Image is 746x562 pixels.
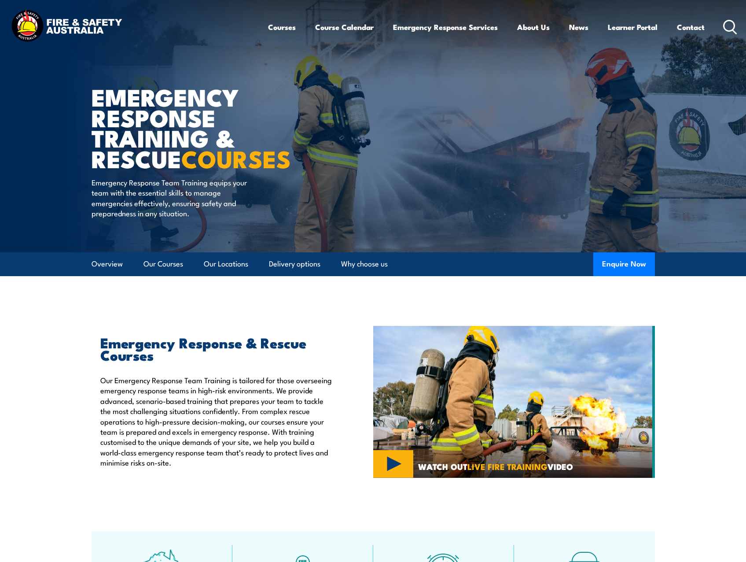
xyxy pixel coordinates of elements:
a: Courses [268,15,296,39]
img: MINING SAFETY TRAINING COURSES [373,326,655,478]
h1: Emergency Response Training & Rescue [92,86,309,169]
a: Why choose us [341,252,388,276]
a: Overview [92,252,123,276]
a: Our Courses [143,252,183,276]
h2: Emergency Response & Rescue Courses [100,336,333,361]
p: Emergency Response Team Training equips your team with the essential skills to manage emergencies... [92,177,252,218]
p: Our Emergency Response Team Training is tailored for those overseeing emergency response teams in... [100,375,333,468]
a: Learner Portal [608,15,658,39]
strong: COURSES [181,140,291,176]
a: Course Calendar [315,15,374,39]
a: About Us [517,15,550,39]
a: Contact [677,15,705,39]
a: News [569,15,588,39]
button: Enquire Now [593,252,655,276]
strong: LIVE FIRE TRAINING [467,460,548,473]
span: WATCH OUT VIDEO [418,462,573,470]
a: Our Locations [204,252,248,276]
a: Delivery options [269,252,320,276]
a: Emergency Response Services [393,15,498,39]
